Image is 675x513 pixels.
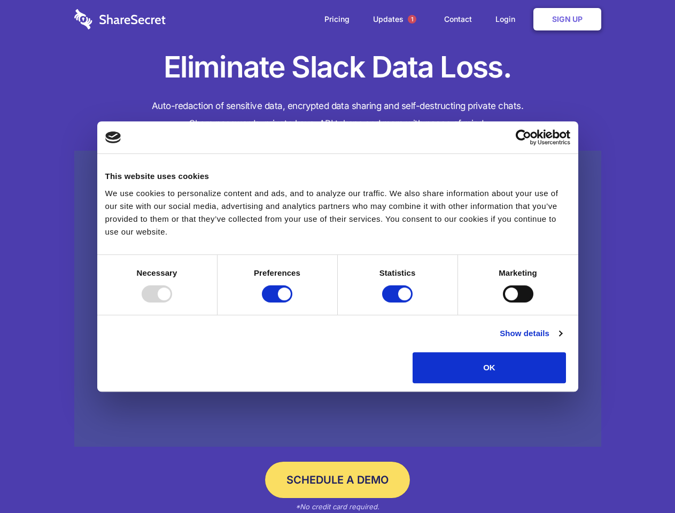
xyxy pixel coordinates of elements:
h1: Eliminate Slack Data Loss. [74,48,601,87]
a: Show details [500,327,562,340]
button: OK [413,352,566,383]
strong: Marketing [499,268,537,277]
a: Pricing [314,3,360,36]
a: Usercentrics Cookiebot - opens in a new window [477,129,570,145]
strong: Necessary [137,268,177,277]
div: We use cookies to personalize content and ads, and to analyze our traffic. We also share informat... [105,187,570,238]
span: 1 [408,15,416,24]
a: Login [485,3,531,36]
h4: Auto-redaction of sensitive data, encrypted data sharing and self-destructing private chats. Shar... [74,97,601,133]
div: This website uses cookies [105,170,570,183]
img: logo-wordmark-white-trans-d4663122ce5f474addd5e946df7df03e33cb6a1c49d2221995e7729f52c070b2.svg [74,9,166,29]
a: Schedule a Demo [265,462,410,498]
img: logo [105,131,121,143]
a: Sign Up [533,8,601,30]
a: Contact [433,3,483,36]
strong: Preferences [254,268,300,277]
strong: Statistics [379,268,416,277]
a: Wistia video thumbnail [74,151,601,447]
em: *No credit card required. [296,502,379,511]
